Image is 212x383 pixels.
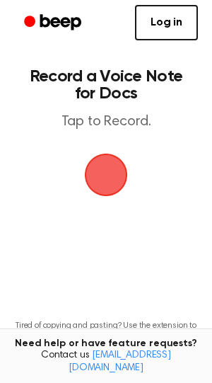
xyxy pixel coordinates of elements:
h1: Record a Voice Note for Docs [25,68,187,102]
a: Log in [135,5,198,40]
span: Contact us [8,350,204,375]
a: Beep [14,9,94,37]
p: Tired of copying and pasting? Use the extension to automatically insert your recordings. [11,321,201,342]
p: Tap to Record. [25,113,187,131]
img: Beep Logo [85,154,127,196]
a: [EMAIL_ADDRESS][DOMAIN_NAME] [69,350,171,373]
